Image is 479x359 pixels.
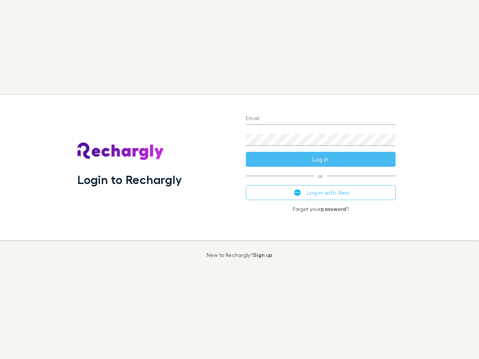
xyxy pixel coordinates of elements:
a: Sign up [253,252,272,258]
img: Rechargly's Logo [77,142,164,160]
img: Xero's logo [294,189,301,196]
button: Log in [246,152,396,167]
button: Log in with Xero [246,185,396,200]
p: Forgot your ? [246,206,396,212]
h1: Login to Rechargly [77,172,182,187]
p: New to Rechargly? [207,252,273,258]
a: password [321,206,346,212]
